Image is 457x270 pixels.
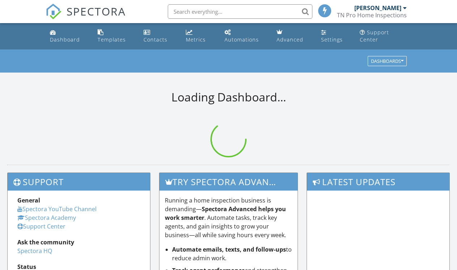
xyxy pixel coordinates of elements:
[354,4,401,12] div: [PERSON_NAME]
[165,205,286,222] strong: Spectora Advanced helps you work smarter
[274,26,312,47] a: Advanced
[321,36,343,43] div: Settings
[225,36,259,43] div: Automations
[95,26,135,47] a: Templates
[17,196,40,204] strong: General
[17,238,140,247] div: Ask the community
[360,29,389,43] div: Support Center
[165,196,292,239] p: Running a home inspection business is demanding— . Automate tasks, track key agents, and gain ins...
[357,26,410,47] a: Support Center
[17,214,76,222] a: Spectora Academy
[141,26,177,47] a: Contacts
[159,173,298,191] h3: Try spectora advanced [DATE]
[183,26,216,47] a: Metrics
[168,4,312,19] input: Search everything...
[371,59,403,64] div: Dashboards
[17,222,65,230] a: Support Center
[46,10,126,25] a: SPECTORA
[46,4,61,19] img: The Best Home Inspection Software - Spectora
[318,26,351,47] a: Settings
[277,36,303,43] div: Advanced
[17,205,97,213] a: Spectora YouTube Channel
[307,173,449,191] h3: Latest Updates
[8,173,150,191] h3: Support
[47,26,89,47] a: Dashboard
[17,247,52,255] a: Spectora HQ
[222,26,268,47] a: Automations (Basic)
[368,56,407,66] button: Dashboards
[172,245,286,253] strong: Automate emails, texts, and follow-ups
[144,36,167,43] div: Contacts
[172,245,292,262] li: to reduce admin work.
[98,36,126,43] div: Templates
[50,36,80,43] div: Dashboard
[67,4,126,19] span: SPECTORA
[186,36,206,43] div: Metrics
[337,12,407,19] div: TN Pro Home Inspections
